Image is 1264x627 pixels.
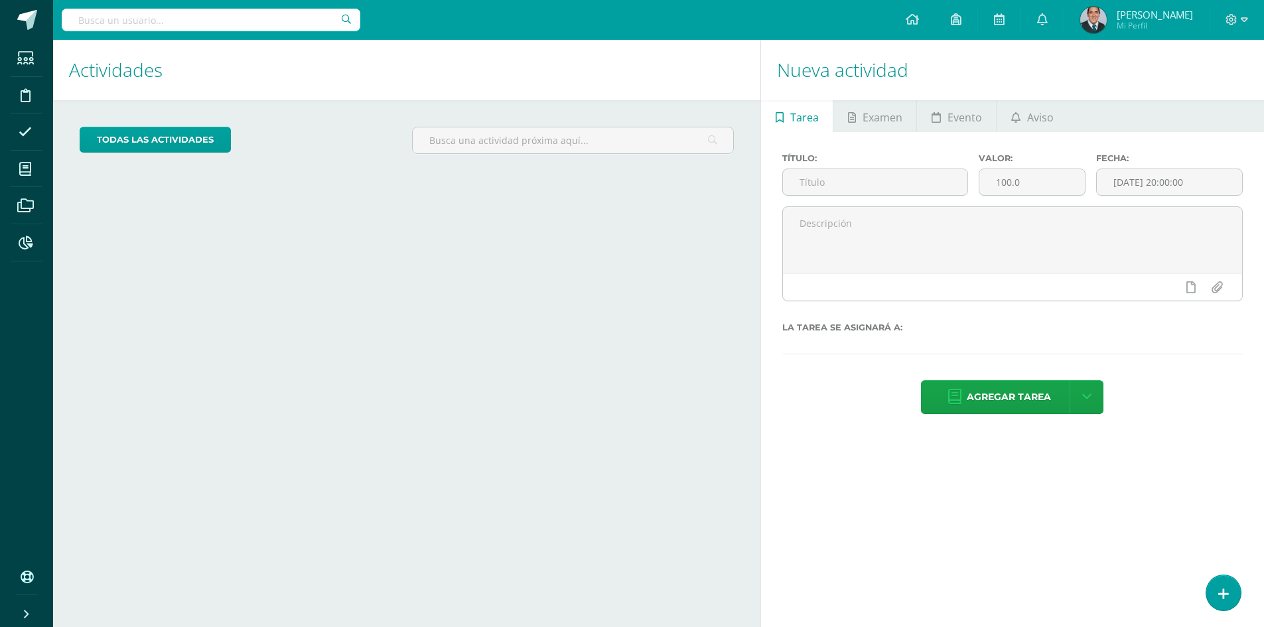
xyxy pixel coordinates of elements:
[413,127,733,153] input: Busca una actividad próxima aquí...
[1117,8,1193,21] span: [PERSON_NAME]
[790,102,819,133] span: Tarea
[979,153,1086,163] label: Valor:
[1117,20,1193,31] span: Mi Perfil
[948,102,982,133] span: Evento
[1080,7,1107,33] img: a9976b1cad2e56b1ca6362e8fabb9e16.png
[1027,102,1054,133] span: Aviso
[777,40,1248,100] h1: Nueva actividad
[1096,153,1243,163] label: Fecha:
[997,100,1068,132] a: Aviso
[80,127,231,153] a: todas las Actividades
[62,9,360,31] input: Busca un usuario...
[69,40,744,100] h1: Actividades
[1097,169,1242,195] input: Fecha de entrega
[979,169,1086,195] input: Puntos máximos
[782,322,1243,332] label: La tarea se asignará a:
[863,102,902,133] span: Examen
[833,100,916,132] a: Examen
[967,381,1051,413] span: Agregar tarea
[761,100,833,132] a: Tarea
[782,153,968,163] label: Título:
[917,100,996,132] a: Evento
[783,169,967,195] input: Título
